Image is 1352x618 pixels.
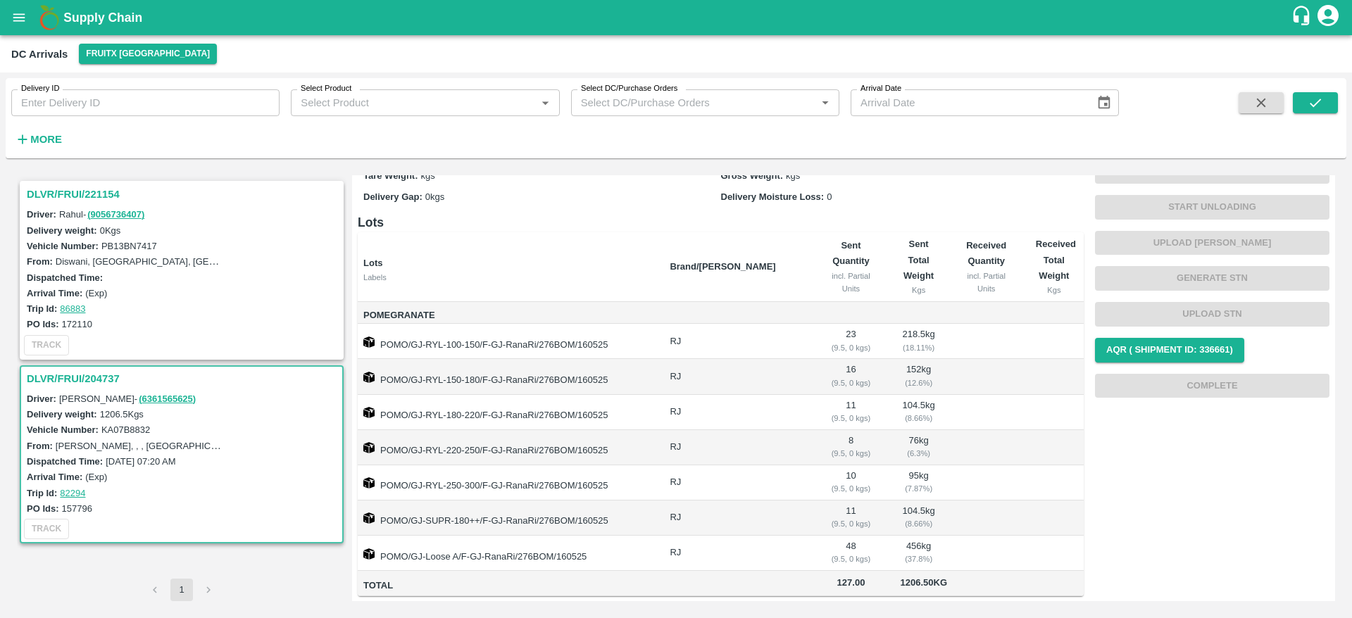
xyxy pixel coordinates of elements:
td: POMO/GJ-RYL-220-250/F-GJ-RanaRi/276BOM/160525 [358,430,658,465]
label: Select Product [301,83,351,94]
td: 95 kg [889,465,949,500]
label: KA07B8832 [101,424,150,435]
span: Total [363,578,658,594]
div: ( 8.66 %) [901,517,937,530]
img: logo [35,4,63,32]
label: PB13BN7417 [101,241,157,251]
label: Driver: [27,393,56,404]
label: Delivery weight: [27,225,97,236]
strong: More [30,134,62,145]
label: 1206.5 Kgs [100,409,144,420]
b: Received Quantity [966,240,1006,266]
input: Select DC/Purchase Orders [575,94,794,112]
label: Diswani, [GEOGRAPHIC_DATA], [GEOGRAPHIC_DATA] , [GEOGRAPHIC_DATA] [56,256,392,267]
label: PO Ids: [27,319,59,329]
input: Enter Delivery ID [11,89,280,116]
label: Dispatched Time: [27,456,103,467]
label: Arrival Time: [27,472,82,482]
td: 23 [813,324,889,359]
div: Kgs [1036,284,1072,296]
td: RJ [658,395,813,430]
div: ( 9.5, 0 kgs) [824,341,877,354]
b: Sent Quantity [832,240,870,266]
nav: pagination navigation [142,579,222,601]
b: Sent Total Weight [903,239,934,281]
div: ( 9.5, 0 kgs) [824,412,877,424]
input: Select Product [295,94,532,112]
td: RJ [658,359,813,394]
label: Arrival Date [860,83,901,94]
div: ( 18.11 %) [901,341,937,354]
img: box [363,548,375,560]
label: Dispatched Time: [27,272,103,283]
img: box [363,477,375,488]
td: POMO/GJ-RYL-100-150/F-GJ-RanaRi/276BOM/160525 [358,324,658,359]
a: 86883 [60,303,85,314]
h6: Lots [358,213,1084,232]
span: 127.00 [824,575,877,591]
label: (Exp) [85,288,107,298]
label: Vehicle Number: [27,424,99,435]
a: (6361565625) [139,393,196,404]
td: POMO/GJ-Loose A/F-GJ-RanaRi/276BOM/160525 [358,536,658,571]
a: (9056736407) [87,209,144,220]
a: Supply Chain [63,8,1291,27]
div: ( 12.6 %) [901,377,937,389]
span: [PERSON_NAME] - [59,393,197,404]
label: Gross Weight: [721,170,784,181]
td: 152 kg [889,359,949,394]
label: Delivery weight: [27,409,97,420]
td: POMO/GJ-SUPR-180++/F-GJ-RanaRi/276BOM/160525 [358,500,658,536]
div: ( 9.5, 0 kgs) [824,553,877,565]
td: 11 [813,500,889,536]
div: ( 9.5, 0 kgs) [824,377,877,389]
span: kgs [421,170,435,181]
td: 104.5 kg [889,395,949,430]
b: Brand/[PERSON_NAME] [670,261,775,272]
img: box [363,336,375,348]
td: 456 kg [889,536,949,571]
label: Tare Weight: [363,170,418,181]
div: incl. Partial Units [824,270,877,296]
label: [PERSON_NAME], , , [GEOGRAPHIC_DATA] [56,440,242,451]
img: box [363,442,375,453]
div: Kgs [901,284,937,296]
b: Supply Chain [63,11,142,25]
div: ( 9.5, 0 kgs) [824,447,877,460]
td: POMO/GJ-RYL-250-300/F-GJ-RanaRi/276BOM/160525 [358,465,658,500]
span: Rahul - [59,209,146,220]
label: (Exp) [85,472,107,482]
label: [DATE] 07:20 AM [106,456,175,467]
b: Lots [363,258,382,268]
div: account of current user [1315,3,1341,32]
label: Driver: [27,209,56,220]
label: 172110 [62,319,92,329]
label: PO Ids: [27,503,59,514]
td: RJ [658,324,813,359]
label: 157796 [62,503,92,514]
button: Open [816,94,834,112]
button: Choose date [1091,89,1118,116]
span: kgs [786,170,800,181]
td: 10 [813,465,889,500]
div: incl. Partial Units [960,270,1013,296]
h3: DLVR/FRUI/204737 [27,370,341,388]
button: page 1 [170,579,193,601]
div: ( 9.5, 0 kgs) [824,482,877,495]
div: ( 7.87 %) [901,482,937,495]
td: 8 [813,430,889,465]
td: 218.5 kg [889,324,949,359]
label: Delivery ID [21,83,59,94]
button: AQR ( Shipment Id: 336661) [1095,338,1244,362]
td: 48 [813,536,889,571]
h3: DLVR/FRUI/221154 [27,185,341,203]
img: box [363,512,375,524]
button: open drawer [3,1,35,34]
span: 0 [827,191,832,202]
label: Trip Id: [27,303,57,314]
td: 16 [813,359,889,394]
td: 11 [813,395,889,430]
img: box [363,372,375,383]
div: ( 8.66 %) [901,412,937,424]
input: Arrival Date [851,89,1085,116]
